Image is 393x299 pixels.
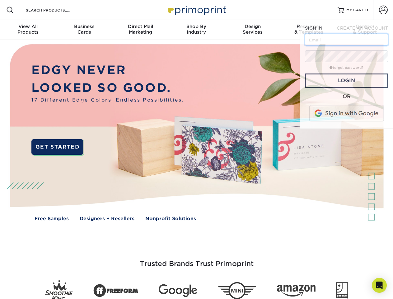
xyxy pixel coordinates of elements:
[281,20,337,40] a: Resources& Templates
[31,97,184,104] span: 17 Different Edge Colors. Endless Possibilities.
[277,285,316,297] img: Amazon
[56,24,112,29] span: Business
[80,215,134,222] a: Designers + Resellers
[372,278,387,293] div: Open Intercom Messenger
[365,8,368,12] span: 0
[112,24,168,29] span: Direct Mail
[31,139,83,155] a: GET STARTED
[346,7,364,13] span: MY CART
[145,215,196,222] a: Nonprofit Solutions
[305,74,388,88] a: Login
[337,26,388,31] span: CREATE AN ACCOUNT
[25,6,86,14] input: SEARCH PRODUCTS.....
[31,79,184,97] p: LOOKED SO GOOD.
[168,24,224,35] div: Industry
[305,34,388,45] input: Email
[305,93,388,100] div: OR
[281,24,337,35] div: & Templates
[159,284,197,297] img: Google
[112,24,168,35] div: Marketing
[225,24,281,35] div: Services
[336,282,348,299] img: Goodwill
[112,20,168,40] a: Direct MailMarketing
[15,245,379,275] h3: Trusted Brands Trust Primoprint
[305,26,322,31] span: SIGN IN
[168,20,224,40] a: Shop ByIndustry
[166,3,228,17] img: Primoprint
[168,24,224,29] span: Shop By
[31,61,184,79] p: EDGY NEVER
[35,215,69,222] a: Free Samples
[225,24,281,29] span: Design
[225,20,281,40] a: DesignServices
[281,24,337,29] span: Resources
[330,66,363,70] a: forgot password?
[56,24,112,35] div: Cards
[56,20,112,40] a: BusinessCards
